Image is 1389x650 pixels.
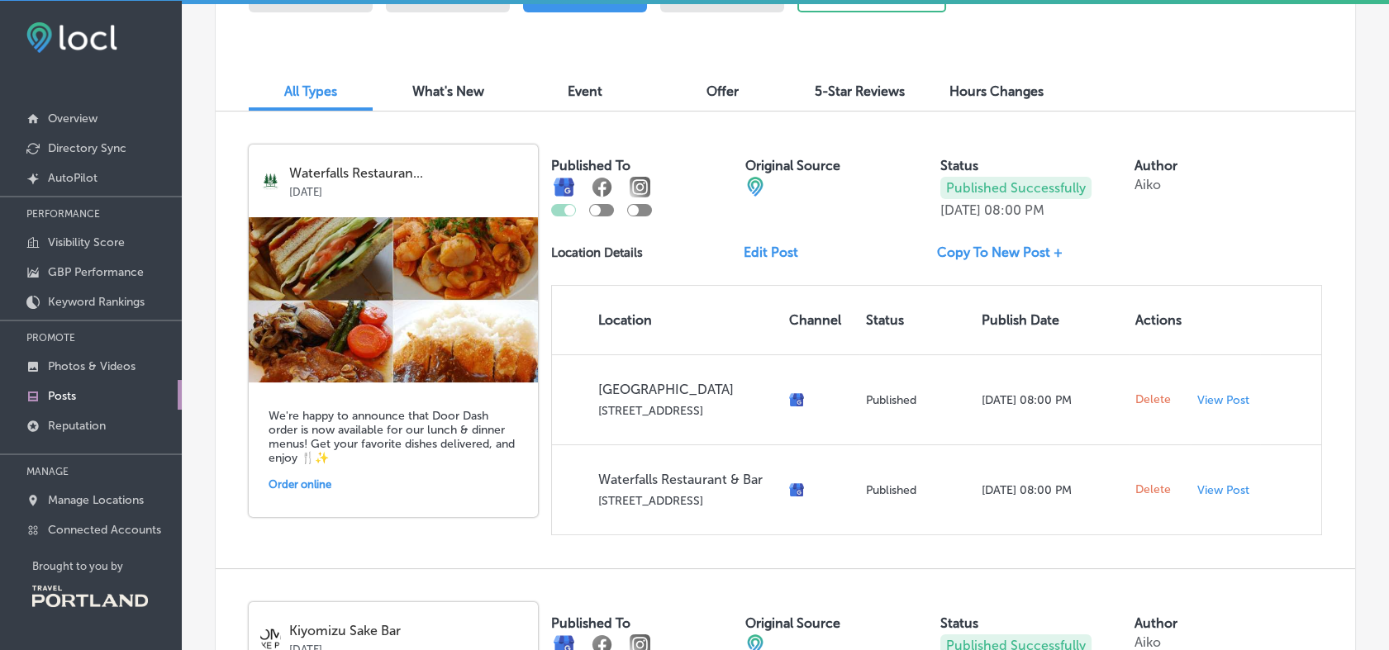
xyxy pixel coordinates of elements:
[48,523,161,537] p: Connected Accounts
[598,494,776,508] p: [STREET_ADDRESS]
[1135,634,1161,650] p: Aiko
[982,393,1122,407] p: [DATE] 08:00 PM
[744,244,811,260] a: Edit Post
[269,409,518,465] h5: We're happy to announce that Door Dash order is now available for our lunch & dinner menus! Get y...
[984,202,1044,218] p: 08:00 PM
[412,83,484,99] span: What's New
[745,177,765,197] img: cba84b02adce74ede1fb4a8549a95eca.png
[706,83,739,99] span: Offer
[866,393,968,407] p: Published
[26,22,117,53] img: fda3e92497d09a02dc62c9cd864e3231.png
[1197,483,1253,497] a: View Post
[552,286,783,354] th: Location
[783,286,859,354] th: Channel
[1135,482,1171,497] span: Delete
[48,295,145,309] p: Keyword Rankings
[940,615,978,631] label: Status
[32,560,182,572] p: Brought to you by
[598,472,776,487] p: Waterfalls Restaurant & Bar
[1197,483,1249,497] p: View Post
[815,83,905,99] span: 5-Star Reviews
[289,166,526,181] p: Waterfalls Restauran...
[249,217,538,382] img: d5a1fc16-a3f4-4613-a8f8-d2221bf496c5Doordash.jpg
[859,286,975,354] th: Status
[48,389,76,403] p: Posts
[1135,177,1161,192] p: Aiko
[48,265,144,279] p: GBP Performance
[48,419,106,433] p: Reputation
[289,624,526,638] p: Kiyomizu Sake Bar
[1135,392,1171,407] span: Delete
[568,83,602,99] span: Event
[284,83,337,99] span: All Types
[1135,158,1177,173] label: Author
[940,158,978,173] label: Status
[48,493,144,507] p: Manage Locations
[982,483,1122,497] p: [DATE] 08:00 PM
[1197,393,1253,407] a: View Post
[1129,286,1190,354] th: Actions
[48,111,98,126] p: Overview
[32,586,148,607] img: Travel Portland
[940,202,981,218] p: [DATE]
[598,404,776,418] p: [STREET_ADDRESS]
[48,141,126,155] p: Directory Sync
[48,359,136,373] p: Photos & Videos
[745,158,840,173] label: Original Source
[949,83,1044,99] span: Hours Changes
[260,629,281,649] img: logo
[260,171,281,192] img: logo
[598,382,776,397] p: [GEOGRAPHIC_DATA]
[1135,615,1177,631] label: Author
[289,181,526,198] p: [DATE]
[1197,393,1249,407] p: View Post
[940,177,1092,199] p: Published Successfully
[745,615,840,631] label: Original Source
[937,244,1076,260] a: Copy To New Post +
[866,483,968,497] p: Published
[48,171,98,185] p: AutoPilot
[48,235,125,249] p: Visibility Score
[975,286,1129,354] th: Publish Date
[551,158,630,173] label: Published To
[551,245,643,260] p: Location Details
[551,615,630,631] label: Published To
